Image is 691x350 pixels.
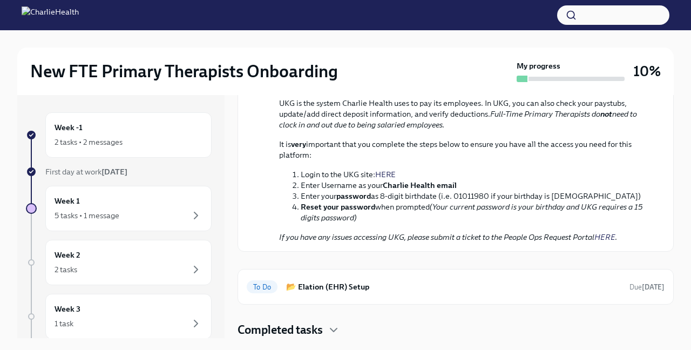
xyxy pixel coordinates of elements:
[279,232,617,242] em: If you have any issues accessing UKG, please submit a ticket to the People Ops Request Portal .
[238,322,323,338] h4: Completed tasks
[642,283,665,291] strong: [DATE]
[26,166,212,177] a: First day at work[DATE]
[22,6,79,24] img: CharlieHealth
[633,62,661,81] h3: 10%
[55,195,80,207] h6: Week 1
[301,191,647,201] li: Enter your as 8-digit birthdate (i.e. 01011980 if your birthday is [DEMOGRAPHIC_DATA])
[55,122,83,133] h6: Week -1
[55,318,73,329] div: 1 task
[291,139,306,149] strong: very
[26,112,212,158] a: Week -12 tasks • 2 messages
[301,180,647,191] li: Enter Username as your
[55,210,119,221] div: 5 tasks • 1 message
[301,202,375,212] strong: Reset your password
[26,240,212,285] a: Week 22 tasks
[247,283,277,291] span: To Do
[301,201,647,223] li: when prompted
[629,283,665,291] span: Due
[26,294,212,339] a: Week 31 task
[55,264,77,275] div: 2 tasks
[383,180,457,190] strong: Charlie Health email
[594,232,615,242] a: HERE
[101,167,127,177] strong: [DATE]
[55,303,80,315] h6: Week 3
[279,98,647,130] p: UKG is the system Charlie Health uses to pay its employees. In UKG, you can also check your payst...
[286,281,621,293] h6: 📂 Elation (EHR) Setup
[600,109,612,119] strong: not
[629,282,665,292] span: September 26th, 2025 10:00
[45,167,127,177] span: First day at work
[301,169,647,180] li: Login to the UKG site:
[279,139,647,160] p: It is important that you complete the steps below to ensure you have all the access you need for ...
[55,137,123,147] div: 2 tasks • 2 messages
[336,191,371,201] strong: password
[247,278,665,295] a: To Do📂 Elation (EHR) SetupDue[DATE]
[301,202,643,223] em: (Your current password is your birthday and UKG requires a 15 digits password)
[55,249,80,261] h6: Week 2
[26,186,212,231] a: Week 15 tasks • 1 message
[517,60,560,71] strong: My progress
[30,60,338,82] h2: New FTE Primary Therapists Onboarding
[375,170,396,179] a: HERE
[238,322,674,338] div: Completed tasks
